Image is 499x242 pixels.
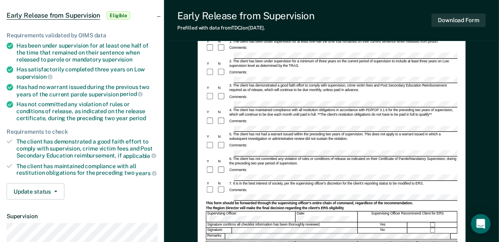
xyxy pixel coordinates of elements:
div: N [217,86,228,91]
div: 4. The client has maintained compliance with all restitution obligations in accordance with PD/PO... [228,108,457,117]
div: Has been under supervision for at least one half of the time that remained on their sentence when... [16,42,158,63]
div: 2. The client has been under supervision for a minimum of three years on the current period of su... [228,59,457,68]
div: Supervising Officer: [206,212,295,222]
div: Comments: [228,119,248,124]
div: The client has demonstrated a good faith effort to comply with supervision, crime victim fees and... [16,138,158,159]
div: Open Intercom Messenger [471,214,491,234]
div: Comments: [228,144,248,148]
div: Y [206,39,217,44]
div: Y [206,62,217,66]
span: period [129,115,146,121]
div: Comments: [228,168,248,173]
div: Comments: [228,95,248,99]
div: Date: [296,212,357,222]
span: period [120,91,143,97]
div: 3. The client has demonstrated a good faith effort to comply with supervision, crime victim fees ... [228,84,457,93]
div: Has satisfactorily completed three years on Low [16,66,158,80]
div: Yes [358,223,408,228]
div: The client has maintained compliance with all restitution obligations for the preceding two [16,163,158,177]
div: 1. The client has been under supervision for at least one-half the time that remained on their cu... [228,39,457,44]
div: N [217,39,228,44]
div: N [217,110,228,115]
span: Early Release from Supervision [7,11,100,20]
div: Comments: [228,188,248,193]
div: No [358,228,408,233]
div: Y [206,86,217,91]
div: N [217,62,228,66]
div: 5. The client has not had a warrant issued within the preceding two years of supervision. This do... [228,132,457,142]
span: Eligible [107,11,130,20]
div: Early Release from Supervision [177,10,315,22]
div: Signature confirms all checklist information has been thoroughly reviewed. [206,223,357,228]
div: The Region Director will make the final decision regarding the client's ERS eligibility [206,206,457,211]
div: N [217,159,228,164]
div: Y [206,159,217,164]
div: This form should be forwarded through the supervising officer's entire chain of command, regardle... [206,201,457,206]
div: Y [206,110,217,115]
div: N [217,135,228,139]
span: years [136,170,157,176]
div: Prefilled with data from TDCJ on [DATE] . [177,25,315,31]
button: Download Form [432,14,486,27]
div: Signature: [206,228,231,233]
div: N [217,181,228,186]
span: supervision [103,56,133,63]
span: applicable [123,153,156,159]
div: Has not committed any violation of rules or conditions of release, as indicated on the release ce... [16,101,158,121]
div: Comments: [228,46,248,50]
div: Has had no warrant issued during the previous two years of the current parole supervision [16,84,158,98]
div: Comments: [228,71,248,75]
dt: Supervision [7,213,158,220]
button: Update status [7,183,64,200]
div: 7. It is in the best interest of society, per the supervising officer's discretion for the client... [228,181,457,186]
div: 6. The client has not committed any violation of rules or conditions of release as indicated on t... [228,157,457,166]
div: Y [206,181,217,186]
div: Remarks: [206,234,225,239]
span: supervision [16,73,53,80]
div: Requirements to check [7,128,158,135]
div: Requirements validated by OIMS data [7,32,158,39]
div: Y [206,135,217,139]
div: Supervising Officer Recommend Client for ERS [358,212,457,222]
